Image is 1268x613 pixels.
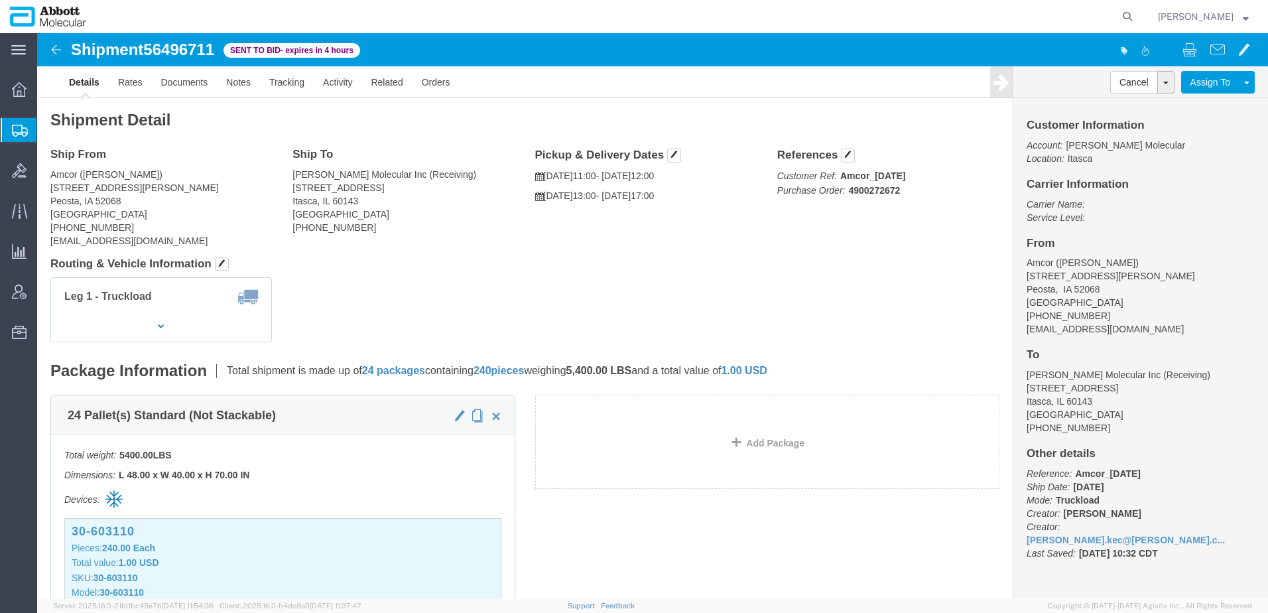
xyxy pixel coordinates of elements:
span: Client: 2025.16.0-b4dc8a9 [220,602,361,610]
img: logo [9,7,87,27]
a: Support [568,602,601,610]
span: Server: 2025.16.0-21b0bc45e7b [53,602,214,610]
span: Copyright © [DATE]-[DATE] Agistix Inc., All Rights Reserved [1048,600,1252,612]
a: Feedback [601,602,635,610]
button: [PERSON_NAME] [1157,9,1249,25]
iframe: FS Legacy Container [37,33,1268,599]
span: [DATE] 11:37:47 [310,602,361,610]
span: [DATE] 11:54:36 [162,602,214,610]
span: Jarrod Kec [1158,9,1234,24]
